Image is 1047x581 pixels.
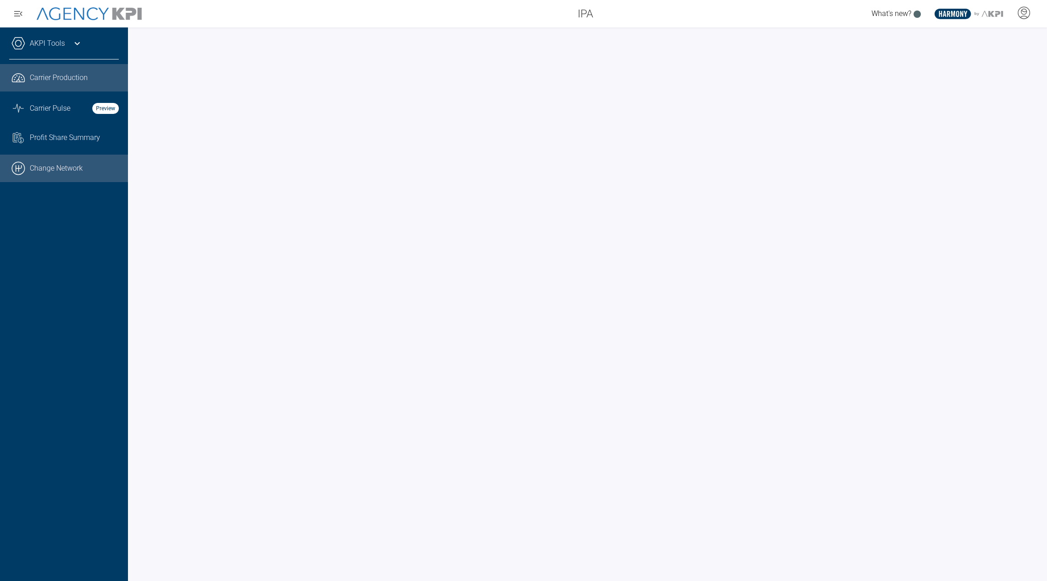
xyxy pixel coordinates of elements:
[92,103,119,114] strong: Preview
[30,132,100,143] span: Profit Share Summary
[578,5,593,22] span: IPA
[37,7,142,21] img: AgencyKPI
[30,72,88,83] span: Carrier Production
[872,9,911,18] span: What's new?
[30,103,70,114] span: Carrier Pulse
[30,38,65,49] a: AKPI Tools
